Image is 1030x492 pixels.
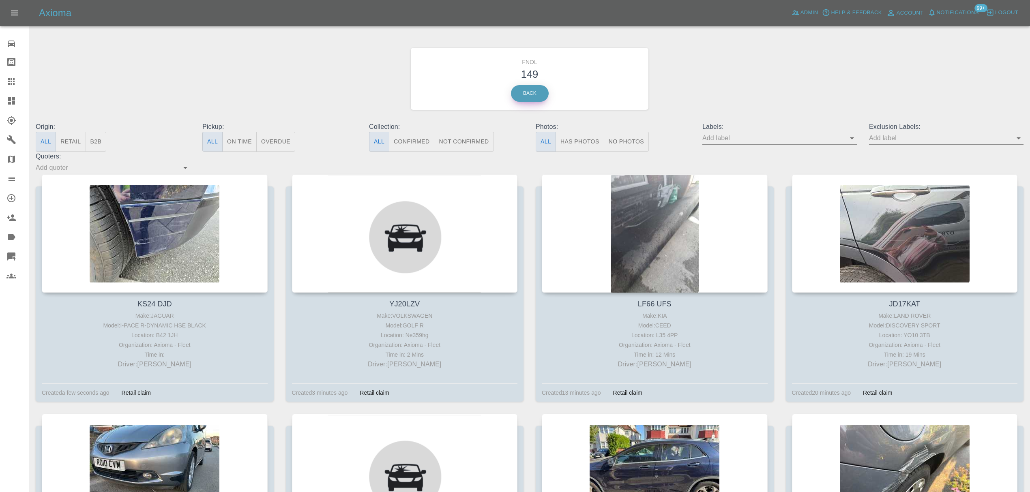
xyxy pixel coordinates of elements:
[702,132,845,144] input: Add label
[794,321,1016,330] div: Model: DISCOVERY SPORT
[926,6,981,19] button: Notifications
[544,350,766,359] div: Time in: 12 Mins
[42,388,109,398] div: Created a few seconds ago
[86,132,107,152] button: B2B
[937,8,979,17] span: Notifications
[869,132,1011,144] input: Add label
[544,330,766,340] div: Location: L35 4PP
[556,132,604,152] button: Has Photos
[794,350,1016,359] div: Time in: 19 Mins
[542,388,601,398] div: Created 13 minutes ago
[884,6,926,19] a: Account
[974,4,987,12] span: 99+
[607,388,648,398] div: Retail claim
[36,161,178,174] input: Add quoter
[792,388,851,398] div: Created 20 minutes ago
[794,340,1016,350] div: Organization: Axioma - Fleet
[417,54,643,66] h6: FNOL
[536,132,556,152] button: All
[544,340,766,350] div: Organization: Axioma - Fleet
[869,122,1024,132] p: Exclusion Labels:
[202,132,223,152] button: All
[984,6,1020,19] button: Logout
[857,388,898,398] div: Retail claim
[116,388,157,398] div: Retail claim
[995,8,1018,17] span: Logout
[638,300,672,308] a: LF66 UFS
[544,311,766,321] div: Make: KIA
[897,9,924,18] span: Account
[294,321,516,330] div: Model: GOLF R
[889,300,920,308] a: JD17KAT
[544,359,766,369] p: Driver: [PERSON_NAME]
[256,132,295,152] button: Overdue
[389,300,420,308] a: YJ20LZV
[294,340,516,350] div: Organization: Axioma - Fleet
[800,8,818,17] span: Admin
[5,3,24,23] button: Open drawer
[294,350,516,359] div: Time in: 2 Mins
[44,311,266,321] div: Make: JAGUAR
[44,321,266,330] div: Model: I-PACE R-DYNAMIC HSE BLACK
[369,132,389,152] button: All
[137,300,172,308] a: KS24 DJD
[44,359,266,369] p: Driver: [PERSON_NAME]
[294,311,516,321] div: Make: VOLKSWAGEN
[354,388,395,398] div: Retail claim
[44,340,266,350] div: Organization: Axioma - Fleet
[417,66,643,82] h3: 149
[434,132,494,152] button: Not Confirmed
[846,133,858,144] button: Open
[831,8,882,17] span: Help & Feedback
[1013,133,1024,144] button: Open
[794,330,1016,340] div: Location: YO10 3TB
[604,132,649,152] button: No Photos
[820,6,884,19] button: Help & Feedback
[44,350,266,359] div: Time in:
[36,132,56,152] button: All
[369,122,524,132] p: Collection:
[794,359,1016,369] p: Driver: [PERSON_NAME]
[292,388,348,398] div: Created 3 minutes ago
[36,122,190,132] p: Origin:
[39,6,71,19] h5: Axioma
[36,152,190,161] p: Quoters:
[389,132,434,152] button: Confirmed
[202,122,357,132] p: Pickup:
[294,330,516,340] div: Location: Ne359hg
[180,162,191,173] button: Open
[702,122,857,132] p: Labels:
[790,6,820,19] a: Admin
[56,132,86,152] button: Retail
[511,85,549,102] a: Back
[222,132,257,152] button: On Time
[794,311,1016,321] div: Make: LAND ROVER
[294,359,516,369] p: Driver: [PERSON_NAME]
[536,122,690,132] p: Photos:
[44,330,266,340] div: Location: B42 1JH
[544,321,766,330] div: Model: CEED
